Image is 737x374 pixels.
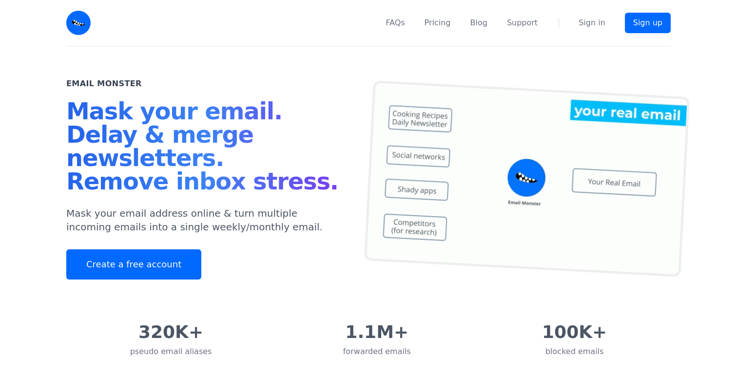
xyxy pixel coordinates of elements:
[66,249,201,280] a: Create a free account
[542,322,607,342] div: 100K+
[386,17,405,29] a: FAQs
[542,346,607,357] div: blocked emails
[343,322,411,342] div: 1.1M+
[130,346,212,357] div: pseudo email aliases
[470,17,487,29] a: Blog
[625,13,671,33] a: Sign up
[425,17,451,29] a: Pricing
[66,11,91,35] img: Email Monster
[66,99,345,197] h1: Mask your email. Delay & merge newsletters. Remove inbox stress.
[66,78,142,90] h2: Email Monster
[579,17,605,29] a: Sign in
[66,206,345,234] p: Mask your email address online & turn multiple incoming emails into a single weekly/monthly email.
[130,322,212,342] div: 320K+
[507,17,538,29] a: Support
[364,80,690,277] img: temp mail, free temporary mail, Temporary Email
[343,346,411,357] div: forwarded emails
